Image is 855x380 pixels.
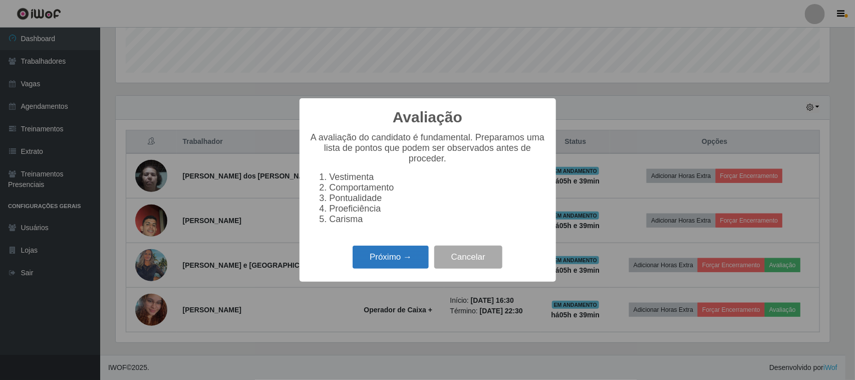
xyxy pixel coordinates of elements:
[330,172,546,182] li: Vestimenta
[353,246,429,269] button: Próximo →
[434,246,502,269] button: Cancelar
[330,204,546,214] li: Proeficiência
[330,214,546,225] li: Carisma
[310,132,546,164] p: A avaliação do candidato é fundamental. Preparamos uma lista de pontos que podem ser observados a...
[330,193,546,204] li: Pontualidade
[393,108,462,126] h2: Avaliação
[330,182,546,193] li: Comportamento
